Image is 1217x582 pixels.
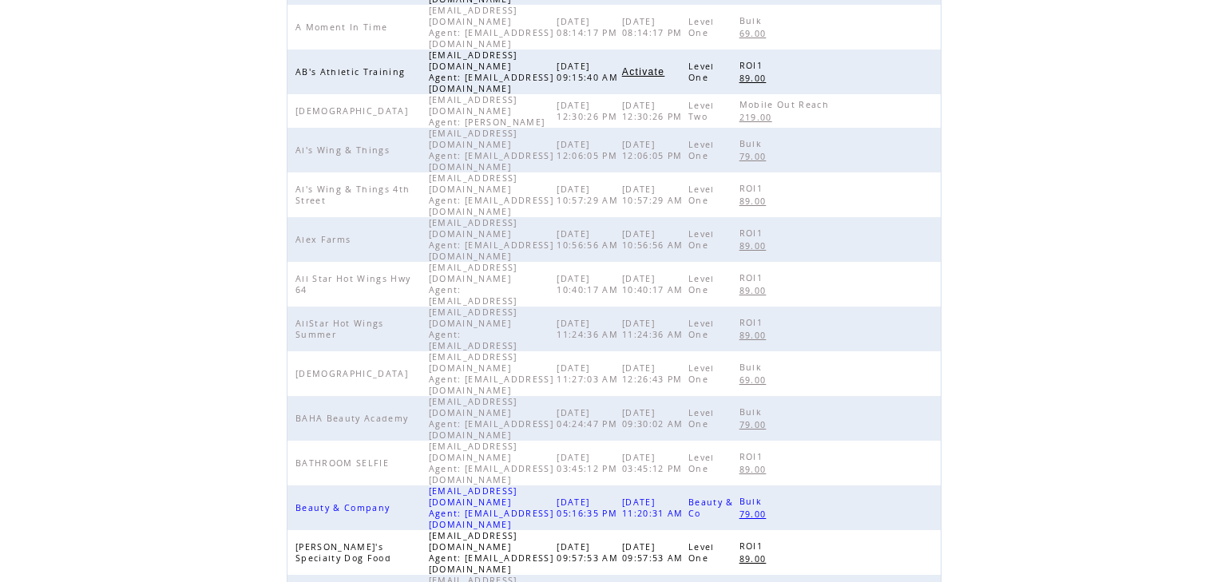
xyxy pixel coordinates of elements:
span: [DATE] 10:57:29 AM [557,184,622,206]
span: [EMAIL_ADDRESS][DOMAIN_NAME] Agent: [EMAIL_ADDRESS] [429,307,521,351]
span: [DATE] 08:14:17 PM [622,16,687,38]
span: [EMAIL_ADDRESS][DOMAIN_NAME] Agent: [EMAIL_ADDRESS][DOMAIN_NAME] [429,49,553,94]
span: [DATE] 10:56:56 AM [622,228,688,251]
span: Level One [688,139,715,161]
span: Beauty & Co [688,497,734,519]
span: [DEMOGRAPHIC_DATA] [295,368,412,379]
span: AB's Athletic Training [295,66,409,77]
span: 79.00 [739,419,771,430]
a: 69.00 [739,26,775,40]
span: 89.00 [739,285,771,296]
span: [EMAIL_ADDRESS][DOMAIN_NAME] Agent: [EMAIL_ADDRESS][DOMAIN_NAME] [429,396,553,441]
span: ROI1 [739,228,767,239]
span: Level Two [688,100,715,122]
span: [EMAIL_ADDRESS][DOMAIN_NAME] Agent: [EMAIL_ADDRESS][DOMAIN_NAME] [429,530,553,575]
span: 89.00 [739,330,771,341]
span: Level One [688,228,715,251]
span: 69.00 [739,28,771,39]
span: Beauty & Company [295,502,394,513]
span: [DATE] 12:26:43 PM [622,362,687,385]
span: Level One [688,362,715,385]
span: [DATE] 09:57:53 AM [622,541,688,564]
span: AllStar Hot Wings Summer [295,318,384,340]
a: 89.00 [739,328,775,342]
span: [DATE] 04:24:47 PM [557,407,621,430]
span: [DEMOGRAPHIC_DATA] [295,105,412,117]
span: Bulk [739,362,766,373]
span: [DATE] 09:15:40 AM [557,61,622,83]
span: Mobile Out Reach [739,99,833,110]
span: [DATE] 11:24:36 AM [557,318,622,340]
span: [EMAIL_ADDRESS][DOMAIN_NAME] Agent: [EMAIL_ADDRESS][DOMAIN_NAME] [429,217,553,262]
span: Al's Wing & Things [295,145,394,156]
a: 79.00 [739,418,775,431]
span: Bulk [739,406,766,418]
span: [DATE] 08:14:17 PM [557,16,621,38]
span: 89.00 [739,240,771,251]
span: ROI1 [739,540,767,552]
a: 79.00 [739,149,775,163]
a: 89.00 [739,552,775,565]
span: [DATE] 05:16:35 PM [557,497,621,519]
span: 69.00 [739,374,771,386]
span: A Moment In Time [295,22,391,33]
span: Level One [688,16,715,38]
a: 89.00 [739,462,775,476]
span: Level One [688,407,715,430]
span: [DATE] 10:57:29 AM [622,184,688,206]
span: Level One [688,541,715,564]
span: [DATE] 11:27:03 AM [557,362,622,385]
span: ROI1 [739,451,767,462]
span: [EMAIL_ADDRESS][DOMAIN_NAME] Agent: [PERSON_NAME] [429,94,549,128]
span: 79.00 [739,151,771,162]
span: [EMAIL_ADDRESS][DOMAIN_NAME] Agent: [EMAIL_ADDRESS][DOMAIN_NAME] [429,351,553,396]
span: 89.00 [739,553,771,564]
span: [EMAIL_ADDRESS][DOMAIN_NAME] Agent: [EMAIL_ADDRESS][DOMAIN_NAME] [429,5,553,49]
span: Alex Farms [295,234,355,245]
span: [DATE] 10:40:17 AM [622,273,688,295]
span: 89.00 [739,73,771,84]
span: Level One [688,184,715,206]
span: [DATE] 10:56:56 AM [557,228,622,251]
span: [DATE] 12:06:05 PM [622,139,687,161]
span: Activate [622,66,664,77]
span: Al's Wing & Things 4th Street [295,184,410,206]
span: [DATE] 03:45:12 PM [622,452,687,474]
span: Bulk [739,15,766,26]
span: [DATE] 10:40:17 AM [557,273,622,295]
a: 89.00 [739,194,775,208]
span: [DATE] 09:57:53 AM [557,541,622,564]
span: [DATE] 11:20:31 AM [622,497,688,519]
span: BAHA Beauty Academy [295,413,412,424]
span: [EMAIL_ADDRESS][DOMAIN_NAME] Agent: [EMAIL_ADDRESS][DOMAIN_NAME] [429,485,553,530]
span: [DATE] 12:06:05 PM [557,139,621,161]
a: 79.00 [739,507,775,521]
span: Level One [688,452,715,474]
span: Level One [688,273,715,295]
span: [EMAIL_ADDRESS][DOMAIN_NAME] Agent: [EMAIL_ADDRESS][DOMAIN_NAME] [429,441,553,485]
span: [DATE] 09:30:02 AM [622,407,688,430]
span: [DATE] 11:24:36 AM [622,318,688,340]
a: 219.00 [739,110,780,124]
span: Bulk [739,496,766,507]
span: [DATE] 12:30:26 PM [622,100,687,122]
span: Bulk [739,138,766,149]
span: ROI1 [739,272,767,283]
span: [EMAIL_ADDRESS][DOMAIN_NAME] Agent: [EMAIL_ADDRESS][DOMAIN_NAME] [429,128,553,172]
span: Level One [688,318,715,340]
span: 219.00 [739,112,776,123]
a: 69.00 [739,373,775,386]
span: ROI1 [739,317,767,328]
span: [EMAIL_ADDRESS][DOMAIN_NAME] Agent: [EMAIL_ADDRESS][DOMAIN_NAME] [429,172,553,217]
span: [DATE] 12:30:26 PM [557,100,621,122]
span: [DATE] 03:45:12 PM [557,452,621,474]
span: ROI1 [739,60,767,71]
span: ROI1 [739,183,767,194]
span: Level One [688,61,715,83]
span: [PERSON_NAME]'s Specialty Dog Food [295,541,395,564]
span: 89.00 [739,196,771,207]
a: 89.00 [739,239,775,252]
a: 89.00 [739,283,775,297]
span: 89.00 [739,464,771,475]
span: All Star Hot Wings Hwy 64 [295,273,410,295]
